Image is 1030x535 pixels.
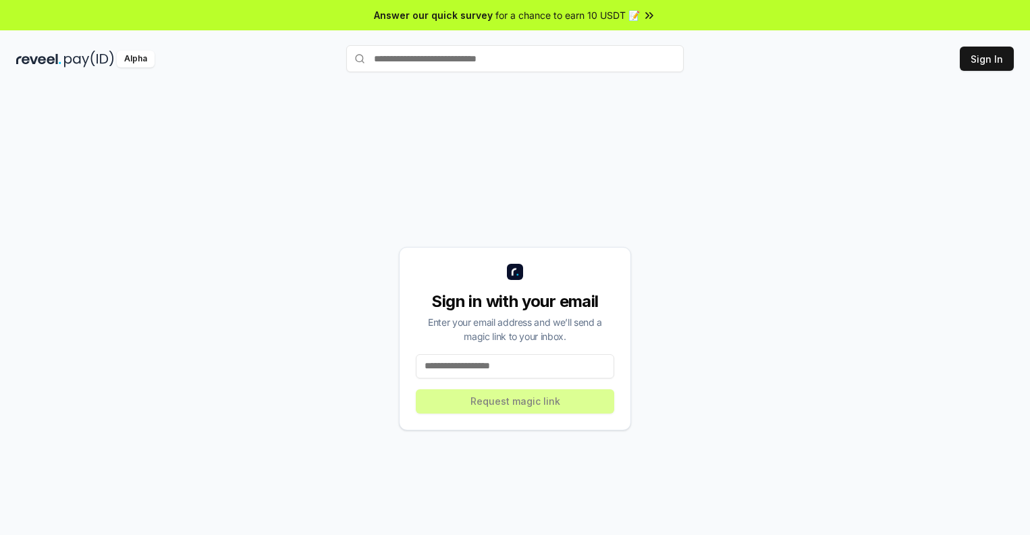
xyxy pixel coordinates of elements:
[374,8,493,22] span: Answer our quick survey
[495,8,640,22] span: for a chance to earn 10 USDT 📝
[117,51,155,67] div: Alpha
[416,291,614,312] div: Sign in with your email
[64,51,114,67] img: pay_id
[416,315,614,343] div: Enter your email address and we’ll send a magic link to your inbox.
[507,264,523,280] img: logo_small
[16,51,61,67] img: reveel_dark
[960,47,1014,71] button: Sign In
